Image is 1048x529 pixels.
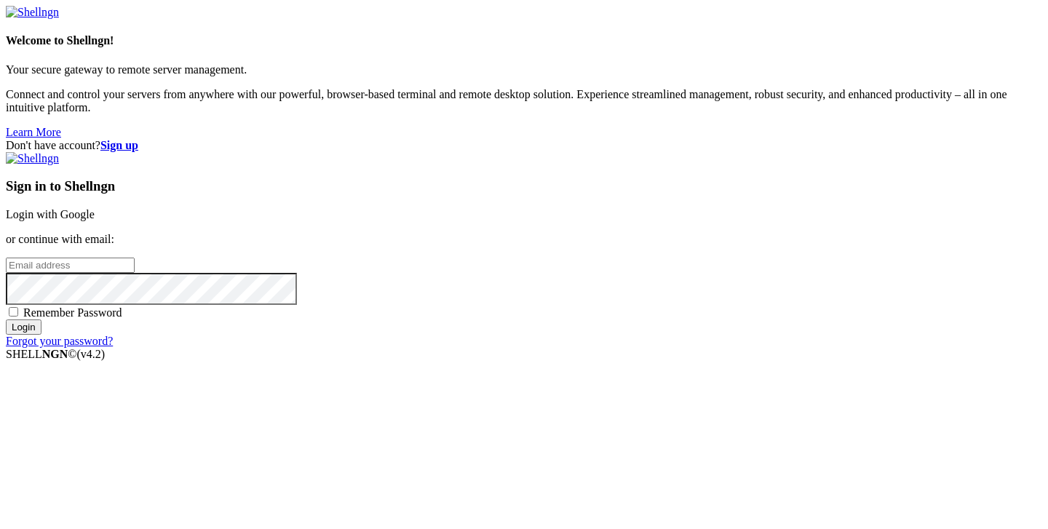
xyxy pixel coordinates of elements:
[6,63,1042,76] p: Your secure gateway to remote server management.
[6,126,61,138] a: Learn More
[6,258,135,273] input: Email address
[6,139,1042,152] div: Don't have account?
[6,208,95,220] a: Login with Google
[6,88,1042,114] p: Connect and control your servers from anywhere with our powerful, browser-based terminal and remo...
[6,348,105,360] span: SHELL ©
[6,335,113,347] a: Forgot your password?
[6,6,59,19] img: Shellngn
[6,34,1042,47] h4: Welcome to Shellngn!
[6,152,59,165] img: Shellngn
[6,319,41,335] input: Login
[6,233,1042,246] p: or continue with email:
[6,178,1042,194] h3: Sign in to Shellngn
[9,307,18,317] input: Remember Password
[100,139,138,151] a: Sign up
[23,306,122,319] span: Remember Password
[42,348,68,360] b: NGN
[77,348,106,360] span: 4.2.0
